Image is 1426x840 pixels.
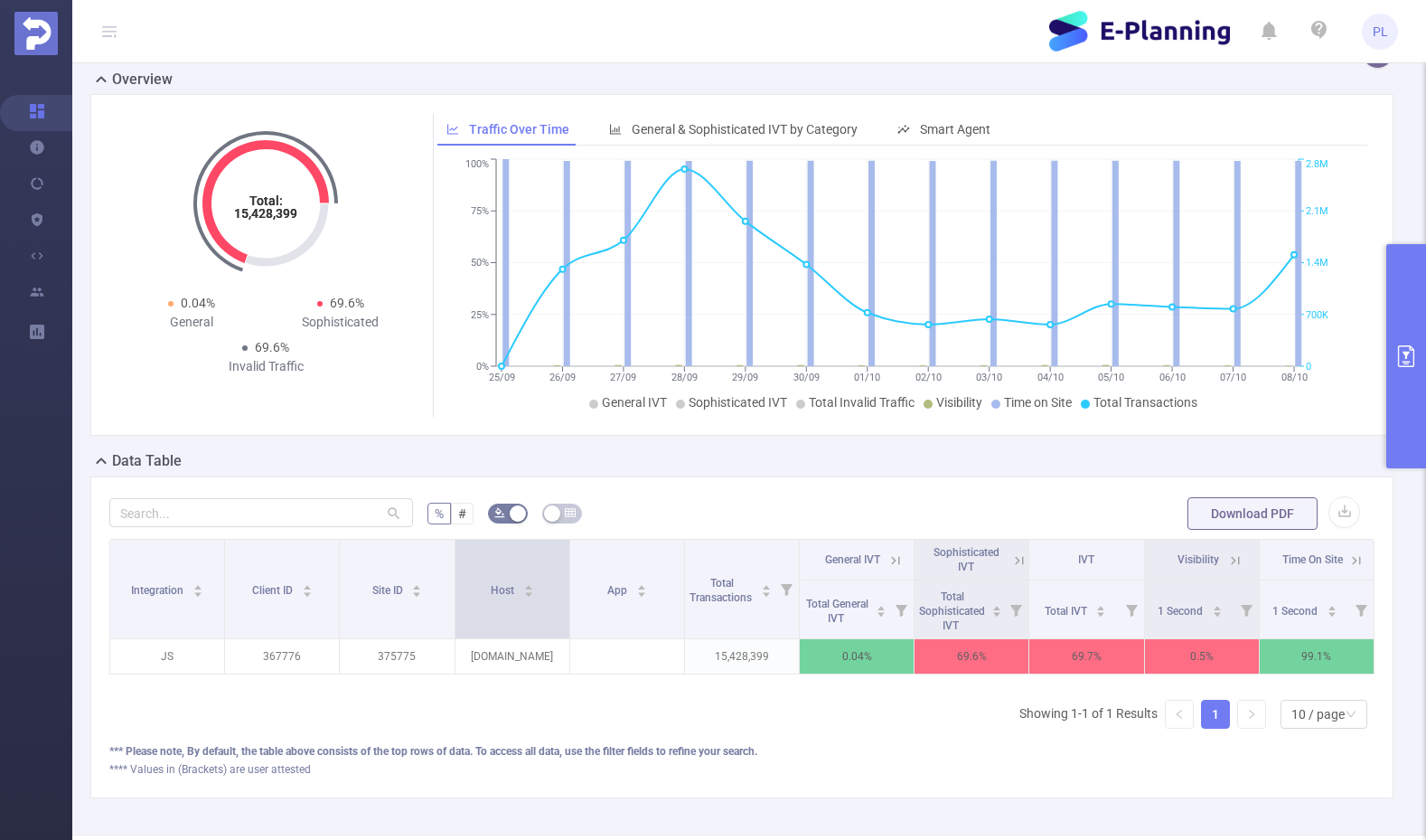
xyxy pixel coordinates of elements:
[14,12,58,55] img: Protected Media
[1187,497,1318,530] button: Download PDF
[876,603,887,614] div: Sort
[877,603,887,609] i: icon: caret-up
[455,639,569,674] p: [DOMAIN_NAME]
[117,313,266,332] div: General
[1212,603,1223,614] div: Sort
[1373,14,1388,50] span: PL
[1145,639,1259,674] p: 0.5%
[469,122,569,137] span: Traffic Over Time
[458,506,466,521] span: #
[1202,701,1229,728] a: 1
[1260,639,1374,674] p: 99.1%
[476,361,489,373] tspan: 0%
[1159,372,1186,383] tspan: 06/10
[685,639,799,674] p: 15,428,399
[632,122,858,137] span: General & Sophisticated IVT by Category
[372,584,406,597] span: Site ID
[340,639,454,674] p: 375775
[489,372,515,383] tspan: 25/09
[689,395,787,410] span: Sophisticated IVT
[1019,700,1158,729] li: Showing 1-1 of 1 Results
[1029,639,1143,674] p: 69.7%
[1213,603,1223,609] i: icon: caret-up
[1234,580,1259,638] i: Filter menu
[1095,603,1106,614] div: Sort
[919,590,985,632] span: Total Sophisticated IVT
[491,584,517,597] span: Host
[249,193,283,208] tspan: Total:
[131,584,186,597] span: Integration
[1078,553,1094,566] span: IVT
[465,159,489,171] tspan: 100%
[1306,309,1328,321] tspan: 700K
[1282,553,1343,566] span: Time On Site
[266,313,415,332] div: Sophisticated
[1119,580,1144,638] i: Filter menu
[854,372,880,383] tspan: 01/10
[793,372,820,383] tspan: 30/09
[1201,700,1230,729] li: 1
[471,205,489,217] tspan: 75%
[1348,580,1374,638] i: Filter menu
[109,498,413,527] input: Search...
[761,582,772,593] div: Sort
[523,590,533,595] i: icon: caret-down
[774,540,799,638] i: Filter menu
[234,206,297,221] tspan: 15,428,399
[1158,605,1206,618] span: 1 Second
[1306,159,1328,171] tspan: 2.8M
[549,372,576,383] tspan: 26/09
[494,507,505,518] i: icon: bg-colors
[302,582,312,588] i: icon: caret-up
[609,123,622,136] i: icon: bar-chart
[1096,609,1106,615] i: icon: caret-down
[1291,701,1345,728] div: 10 / page
[636,582,646,588] i: icon: caret-up
[1093,395,1197,410] span: Total Transactions
[636,582,647,593] div: Sort
[252,584,296,597] span: Client ID
[1004,395,1072,410] span: Time on Site
[602,395,667,410] span: General IVT
[1003,580,1028,638] i: Filter menu
[1037,372,1064,383] tspan: 04/10
[523,582,534,593] div: Sort
[193,582,203,588] i: icon: caret-up
[671,372,698,383] tspan: 28/09
[1237,700,1266,729] li: Next Page
[809,395,915,410] span: Total Invalid Traffic
[411,582,422,593] div: Sort
[636,590,646,595] i: icon: caret-down
[915,639,1028,674] p: 69.6%
[1306,205,1328,217] tspan: 2.1M
[1346,709,1356,722] i: icon: down
[806,598,868,625] span: Total General IVT
[1272,605,1320,618] span: 1 Second
[1281,372,1308,383] tspan: 08/10
[110,639,224,674] p: JS
[565,507,576,518] i: icon: table
[302,582,313,593] div: Sort
[732,372,758,383] tspan: 29/09
[920,122,990,137] span: Smart Agent
[690,577,755,604] span: Total Transactions
[936,395,982,410] span: Visibility
[1220,372,1246,383] tspan: 07/10
[933,546,999,573] span: Sophisticated IVT
[109,743,1374,760] div: *** Please note, By default, the table above consists of the top rows of data. To access all data...
[877,609,887,615] i: icon: caret-down
[112,69,173,90] h2: Overview
[523,582,533,588] i: icon: caret-up
[446,123,459,136] i: icon: line-chart
[109,761,1374,778] div: **** Values in (Brackets) are user attested
[1327,603,1337,609] i: icon: caret-up
[1098,372,1124,383] tspan: 05/10
[1246,709,1257,720] i: icon: right
[762,582,772,588] i: icon: caret-up
[992,603,1002,609] i: icon: caret-up
[1327,603,1337,614] div: Sort
[1306,258,1328,269] tspan: 1.4M
[192,357,341,376] div: Invalid Traffic
[255,340,289,354] span: 69.6%
[330,296,364,310] span: 69.6%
